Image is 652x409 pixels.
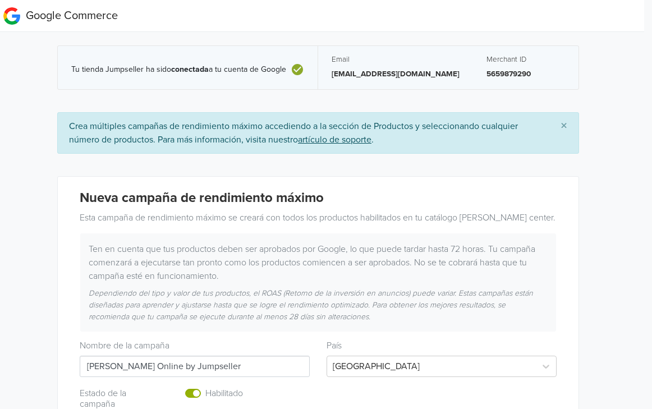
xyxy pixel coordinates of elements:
[80,190,557,206] h4: Nueva campaña de rendimiento máximo
[298,134,371,145] u: artículo de soporte
[80,341,310,351] h6: Nombre de la campaña
[171,65,209,74] b: conectada
[71,65,286,75] span: Tu tienda Jumpseller ha sido a tu cuenta de Google
[332,68,460,80] p: [EMAIL_ADDRESS][DOMAIN_NAME]
[486,68,565,80] p: 5659879290
[158,134,374,145] a: Para más información, visita nuestroartículo de soporte.
[332,55,460,64] h5: Email
[80,242,556,283] div: Ten en cuenta que tus productos deben ser aprobados por Google, lo que puede tardar hasta 72 hora...
[205,388,288,399] h6: Habilitado
[71,211,565,224] div: Esta campaña de rendimiento máximo se creará con todos los productos habilitados en tu catálogo [...
[80,356,310,377] input: Campaign name
[486,55,565,64] h5: Merchant ID
[57,112,579,154] div: Crea múltiples campañas de rendimiento máximo accediendo a la sección de Productos y seleccionand...
[561,118,567,134] span: ×
[549,113,578,140] button: Close
[327,341,557,351] h6: País
[80,287,556,323] div: Dependiendo del tipo y valor de tus productos, el ROAS (Retorno de la inversión en anuncios) pued...
[26,9,118,22] span: Google Commerce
